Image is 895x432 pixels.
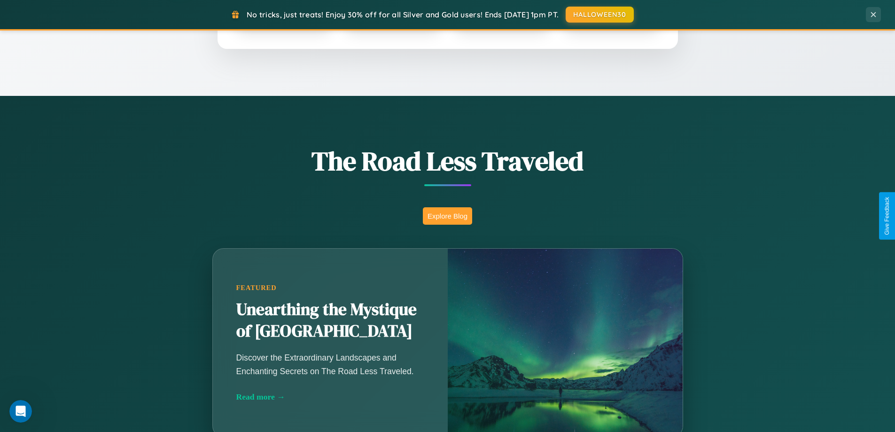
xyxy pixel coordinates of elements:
div: Give Feedback [884,197,890,235]
button: Explore Blog [423,207,472,225]
p: Discover the Extraordinary Landscapes and Enchanting Secrets on The Road Less Traveled. [236,351,424,377]
iframe: Intercom live chat [9,400,32,423]
div: Read more → [236,392,424,402]
div: Featured [236,284,424,292]
span: No tricks, just treats! Enjoy 30% off for all Silver and Gold users! Ends [DATE] 1pm PT. [247,10,559,19]
button: HALLOWEEN30 [566,7,634,23]
h2: Unearthing the Mystique of [GEOGRAPHIC_DATA] [236,299,424,342]
h1: The Road Less Traveled [166,143,730,179]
